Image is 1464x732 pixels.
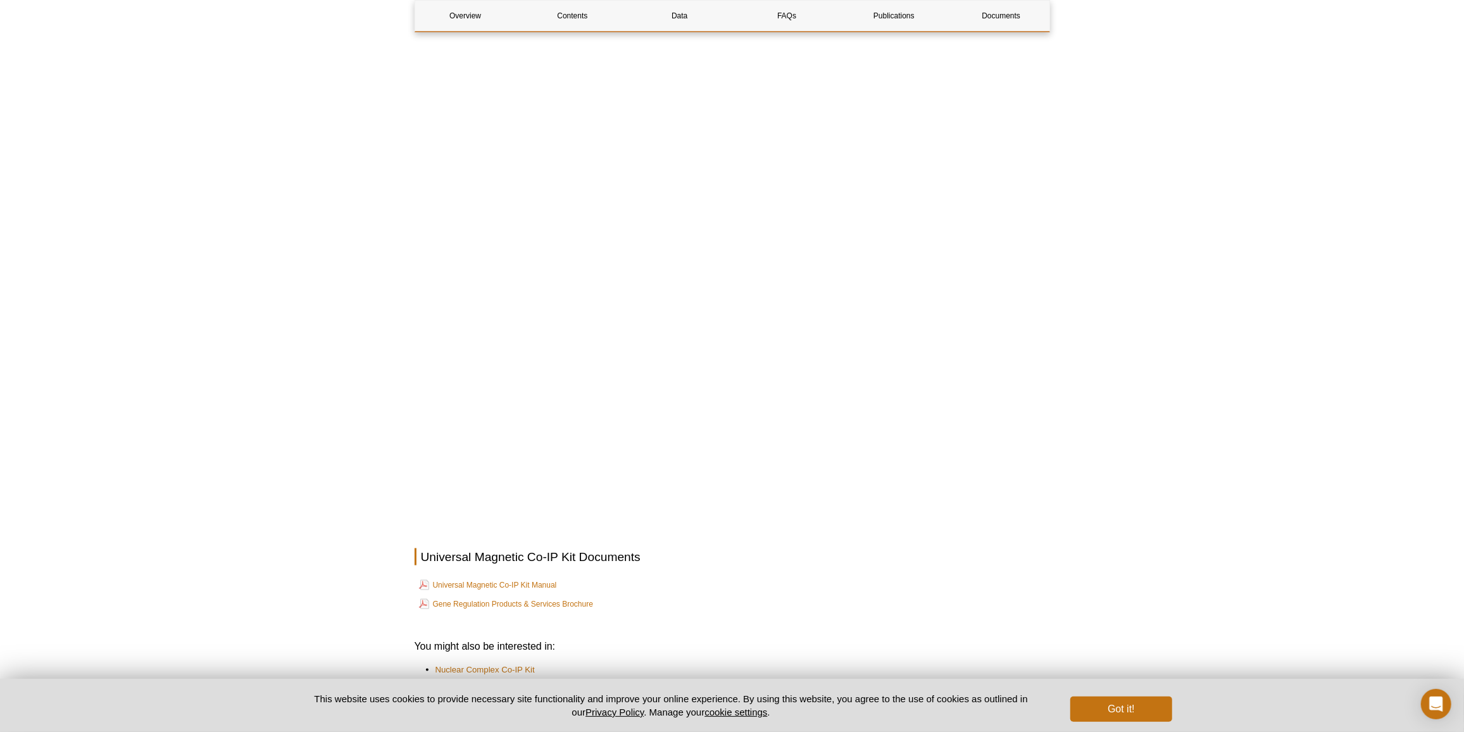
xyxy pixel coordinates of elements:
[1070,697,1172,722] button: Got it!
[419,596,593,612] a: Gene Regulation Products & Services Brochure
[585,707,644,717] a: Privacy Policy
[415,639,1050,654] h3: You might also be interested in:
[415,1,516,31] a: Overview
[415,548,1050,565] h2: Universal Magnetic Co-IP Kit Documents
[951,1,1051,31] a: Documents
[704,707,767,717] button: cookie settings
[629,1,730,31] a: Data
[522,1,623,31] a: Contents
[844,1,944,31] a: Publications
[736,1,837,31] a: FAQs
[1421,689,1451,719] div: Open Intercom Messenger
[419,577,557,593] a: Universal Magnetic Co-IP Kit Manual
[435,664,535,676] a: Nuclear Complex Co-IP Kit
[292,692,1050,719] p: This website uses cookies to provide necessary site functionality and improve your online experie...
